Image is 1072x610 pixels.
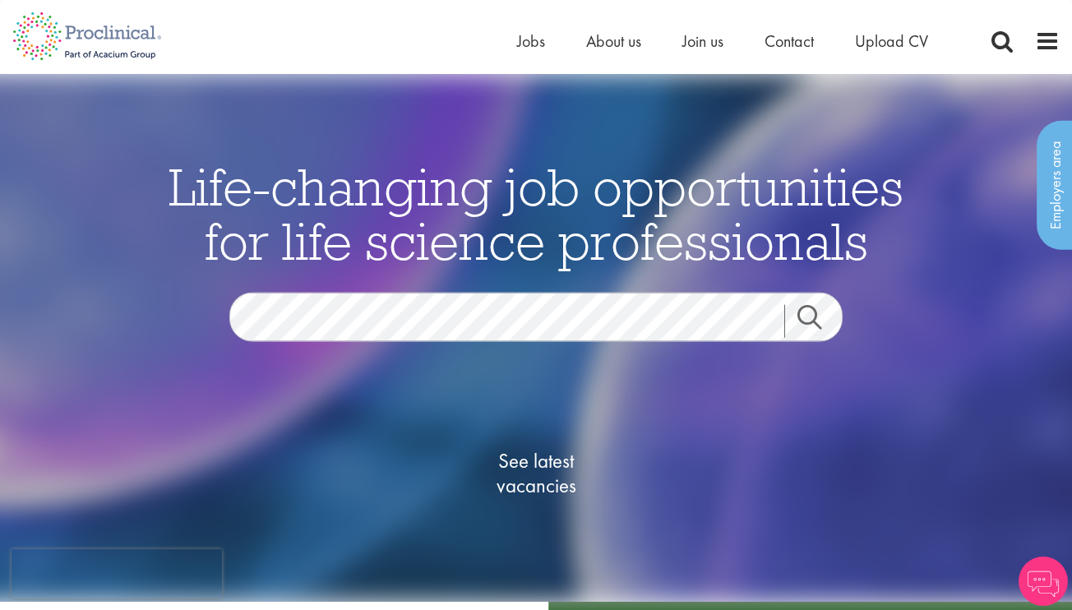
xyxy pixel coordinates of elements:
a: Job search submit button [784,305,855,338]
span: Life-changing job opportunities for life science professionals [169,154,903,274]
span: See latest vacancies [454,449,618,498]
a: Contact [765,30,814,52]
a: Jobs [517,30,545,52]
img: Chatbot [1019,557,1068,606]
iframe: reCAPTCHA [12,549,222,598]
a: Join us [682,30,723,52]
a: See latestvacancies [454,383,618,564]
a: Upload CV [855,30,928,52]
a: About us [586,30,641,52]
